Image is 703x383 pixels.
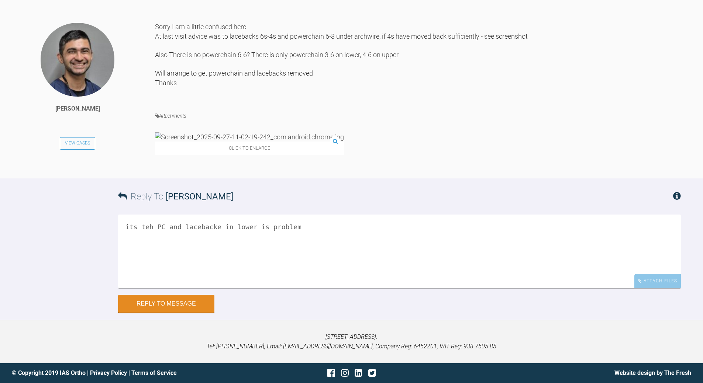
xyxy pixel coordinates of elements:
div: [PERSON_NAME] [55,104,100,114]
a: View Cases [60,137,95,150]
h4: Attachments [155,111,681,121]
a: Website design by The Fresh [614,369,691,376]
span: [PERSON_NAME] [166,191,233,202]
div: Attach Files [634,274,681,288]
img: Adam Moosa [40,22,115,97]
a: Terms of Service [131,369,177,376]
textarea: its teh PC and lacebacke in lower is problem [118,215,681,288]
div: © Copyright 2019 IAS Ortho | | [12,368,238,378]
div: Sorry I am a little confused here At last visit advice was to lacebacks 6s-4s and powerchain 6-3 ... [155,22,681,100]
p: [STREET_ADDRESS]. Tel: [PHONE_NUMBER], Email: [EMAIL_ADDRESS][DOMAIN_NAME], Company Reg: 6452201,... [12,332,691,351]
a: Privacy Policy [90,369,127,376]
h3: Reply To [118,189,233,203]
button: Reply to Message [118,295,214,313]
span: Click to enlarge [155,142,344,154]
img: Screenshot_2025-09-27-11-02-19-242_com.android.chrome.jpg [155,132,344,142]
